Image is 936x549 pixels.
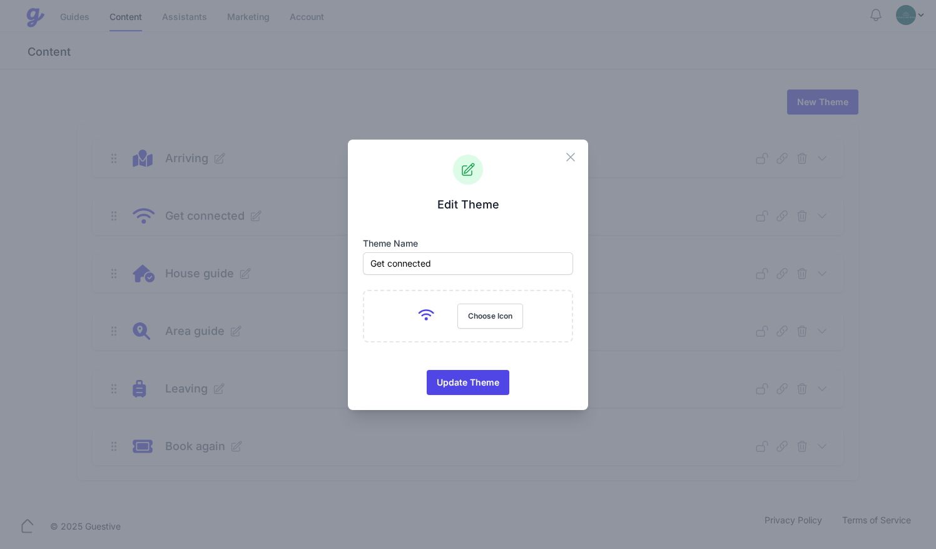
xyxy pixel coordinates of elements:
[363,252,573,275] input: Pet Rules
[363,237,573,250] label: Theme name
[457,304,523,329] button: Choose Icon
[427,370,509,395] button: Update Theme
[363,197,573,212] h3: Edit Theme
[437,370,499,395] span: Update Theme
